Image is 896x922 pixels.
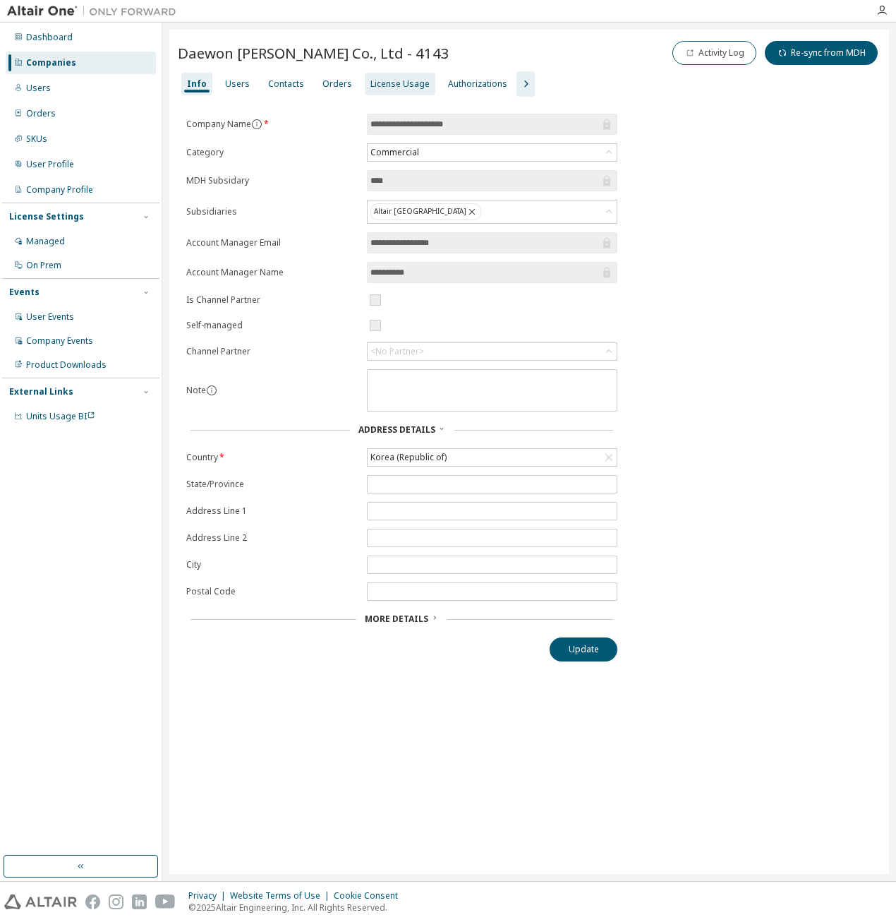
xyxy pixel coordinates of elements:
div: Companies [26,57,76,68]
label: State/Province [186,479,358,490]
label: Company Name [186,119,358,130]
button: Re-sync from MDH [765,41,878,65]
div: Orders [26,108,56,119]
div: External Links [9,386,73,397]
button: information [206,385,217,396]
label: Note [186,384,206,396]
label: Self-managed [186,320,358,331]
div: Cookie Consent [334,890,406,902]
div: Info [187,78,207,90]
img: youtube.svg [155,894,176,909]
div: License Settings [9,211,84,222]
label: City [186,559,358,570]
span: Units Usage BI [26,410,95,422]
div: Orders [322,78,352,90]
label: Channel Partner [186,346,358,357]
label: MDH Subsidary [186,175,358,186]
div: Website Terms of Use [230,890,334,902]
div: SKUs [26,133,47,145]
div: Privacy [188,890,230,902]
label: Address Line 2 [186,532,358,544]
img: linkedin.svg [132,894,147,909]
div: Altair [GEOGRAPHIC_DATA] [368,200,617,223]
span: Daewon [PERSON_NAME] Co., Ltd - 4143 [178,43,449,63]
div: Product Downloads [26,359,107,371]
div: Korea (Republic of) [368,449,617,466]
div: Altair [GEOGRAPHIC_DATA] [370,203,481,220]
div: User Profile [26,159,74,170]
label: Account Manager Name [186,267,358,278]
div: Contacts [268,78,304,90]
div: Commercial [368,145,421,160]
div: Company Events [26,335,93,347]
div: Dashboard [26,32,73,43]
button: Activity Log [672,41,756,65]
button: Update [550,637,617,661]
div: On Prem [26,260,61,271]
div: Korea (Republic of) [368,450,449,465]
label: Postal Code [186,586,358,597]
label: Subsidiaries [186,206,358,217]
div: Managed [26,236,65,247]
div: Commercial [368,144,617,161]
label: Address Line 1 [186,505,358,517]
div: Users [26,83,51,94]
div: <No Partner> [368,343,617,360]
img: facebook.svg [85,894,100,909]
img: altair_logo.svg [4,894,77,909]
div: Events [9,287,40,298]
span: More Details [365,613,428,625]
span: Address Details [358,424,435,436]
label: Country [186,452,358,463]
div: License Usage [370,78,430,90]
button: information [251,119,262,130]
img: Altair One [7,4,183,18]
div: User Events [26,311,74,323]
p: © 2025 Altair Engineering, Inc. All Rights Reserved. [188,902,406,914]
label: Is Channel Partner [186,294,358,306]
div: <No Partner> [370,346,424,357]
label: Account Manager Email [186,237,358,249]
div: Authorizations [448,78,507,90]
div: Company Profile [26,184,93,196]
div: Users [225,78,250,90]
img: instagram.svg [109,894,123,909]
label: Category [186,147,358,158]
